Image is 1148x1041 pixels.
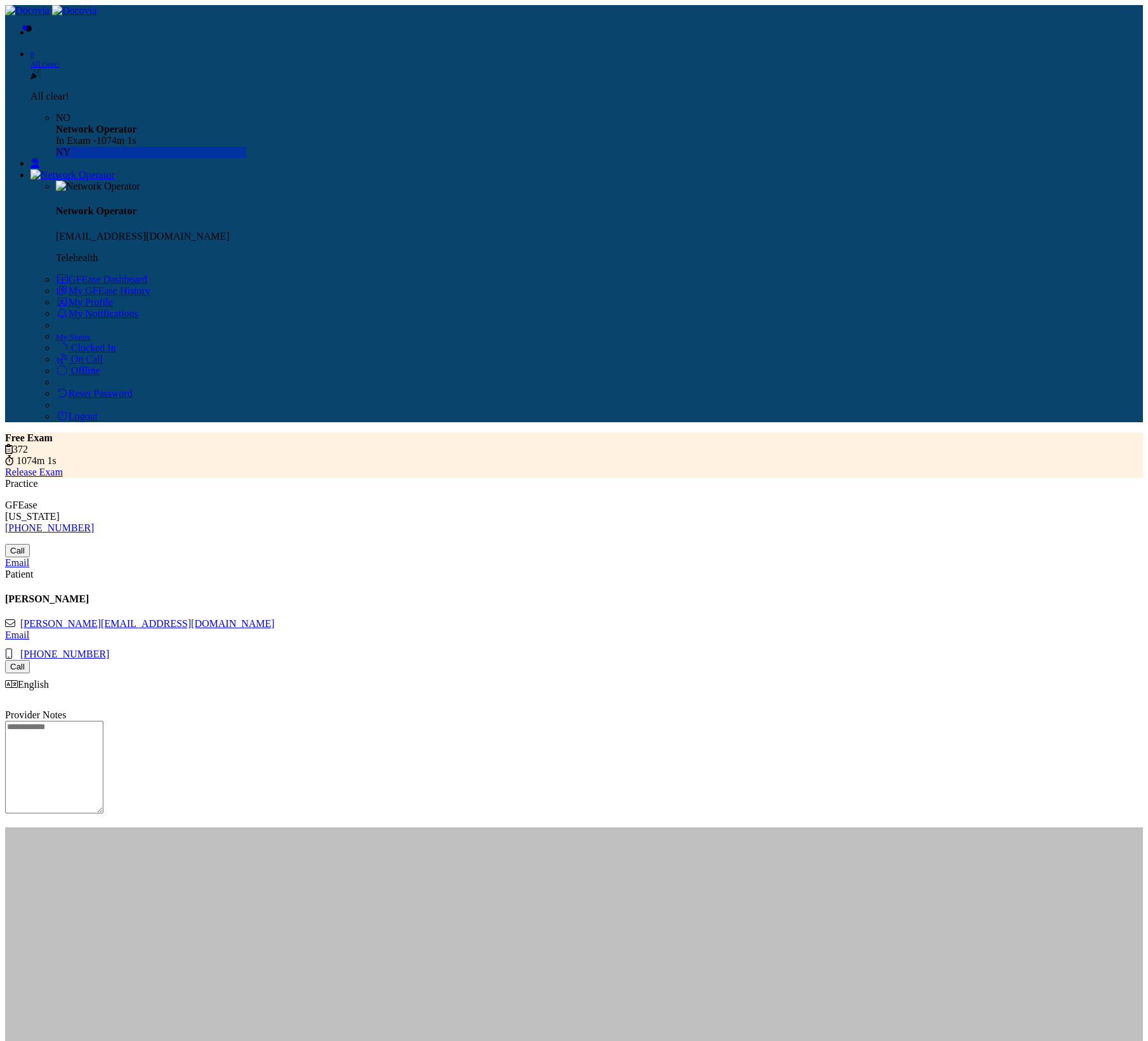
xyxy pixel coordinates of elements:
a: My GFEase History [56,285,150,296]
img: Docovia [52,5,96,16]
div: 0 All clear! [30,69,246,158]
button: Call [5,660,30,673]
span: On Call [71,354,103,365]
span: 1074m 1s [16,455,56,466]
a: My Profile [56,297,113,307]
div: 0 [30,50,1143,60]
div: In Exam - [56,135,246,146]
a: [PHONE_NUMBER] [5,522,94,533]
a: [PERSON_NAME][EMAIL_ADDRESS][DOMAIN_NAME] [20,618,275,629]
a: Offline [56,365,100,376]
p: All clear! [30,91,246,102]
div: Provider Notes [5,709,1143,721]
p: GFEase [US_STATE] [5,500,1143,534]
a: 0 All clear! [30,50,1143,69]
span: My Status [56,332,90,342]
a: Logout [56,411,98,422]
img: Network Operator [30,169,115,181]
span: NO [56,112,70,123]
div: All clear! [30,60,1143,69]
div: 372 [5,444,1143,455]
img: Network Operator [56,181,140,192]
a: Reset Password [56,388,133,399]
a: My Notifications [56,308,138,319]
p: [EMAIL_ADDRESS][DOMAIN_NAME] [56,231,1143,242]
span: 1074m 1s [96,135,136,146]
p: Telehealth [56,252,1143,264]
a: Email [5,630,29,640]
a: Docovia [5,5,96,16]
a: [PHONE_NUMBER] [20,649,109,659]
button: Call [5,544,30,557]
strong: Network Operator [56,124,137,134]
a: Clocked In [56,342,116,353]
a: My Status [56,331,90,342]
a: On Call [56,354,103,365]
a: Email [5,557,29,568]
img: Docovia [5,5,49,16]
span: Clocked In [71,342,116,353]
span: Offline [71,365,100,376]
strong: Free Exam [5,432,53,443]
div: Patient [5,569,1143,580]
div: English [5,679,1143,690]
a: Release Exam [5,467,63,477]
a: GFEase Dashboard [56,274,147,285]
h4: [PERSON_NAME] [5,593,1143,605]
div: Practice [5,478,1143,489]
div: NY [56,146,246,158]
h4: Network Operator [56,205,1143,217]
